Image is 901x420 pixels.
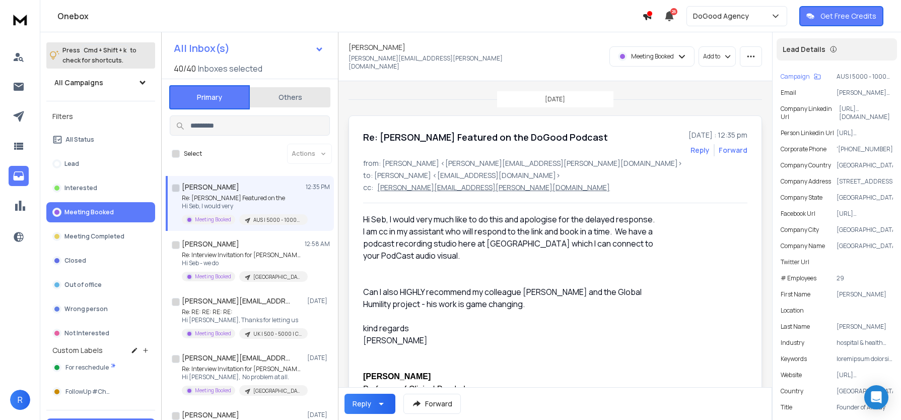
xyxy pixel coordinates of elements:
p: Meeting Booked [195,216,231,223]
p: Re: Interview Invitation for [PERSON_NAME] [182,251,303,259]
p: Campaign [781,73,810,81]
p: Interested [64,184,97,192]
button: Reply [344,394,395,414]
p: [DATE] : 12:35 pm [688,130,747,140]
p: # Employees [781,274,816,282]
p: [GEOGRAPHIC_DATA] | 200 - 499 | CEO [253,273,302,281]
p: Meeting Booked [631,52,674,61]
button: R [10,390,30,410]
p: DoGood Agency [693,11,753,21]
p: [PERSON_NAME] [837,290,893,298]
button: For reschedule [46,357,155,378]
p: Company City [781,226,819,234]
p: Keywords [781,355,807,363]
p: [GEOGRAPHIC_DATA] [837,242,893,250]
p: [GEOGRAPHIC_DATA] [837,161,893,169]
p: [DATE] [545,95,565,103]
p: Wrong person [64,305,108,313]
span: [PERSON_NAME] [363,372,431,381]
span: 40 / 40 [174,63,196,75]
p: Last Name [781,323,810,331]
h1: [PERSON_NAME][EMAIL_ADDRESS][PERSON_NAME][DOMAIN_NAME] +1 [182,296,293,306]
p: Not Interested [64,329,109,337]
p: [URL][DOMAIN_NAME] [837,371,893,379]
p: hospital & health care [837,339,893,347]
p: Person Linkedin Url [781,129,834,137]
p: [GEOGRAPHIC_DATA] [837,226,893,234]
p: Company Address [781,177,831,186]
p: AUS | 5000 - 10000 | CEO [837,73,893,81]
p: Get Free Credits [820,11,876,21]
p: website [781,371,802,379]
h1: Onebox [57,10,642,22]
p: [DATE] [307,354,330,362]
p: Hi Seb - we do [182,259,303,267]
p: [URL][DOMAIN_NAME] [839,105,893,121]
div: Hi Seb, I would very much like to do this and apologise for the delayed response. I am cc in my a... [363,213,657,262]
div: kind regards [363,322,657,334]
p: Twitter Url [781,258,809,266]
p: [PERSON_NAME][EMAIL_ADDRESS][PERSON_NAME][DOMAIN_NAME] [377,183,610,193]
p: Founder of AllPlay [837,403,893,411]
p: Meeting Booked [64,208,114,216]
p: Press to check for shortcuts. [62,45,136,66]
p: Meeting Booked [195,330,231,337]
p: Company Country [781,161,831,169]
p: from: [PERSON_NAME] <[PERSON_NAME][EMAIL_ADDRESS][PERSON_NAME][DOMAIN_NAME]> [363,158,747,168]
button: Campaign [781,73,821,81]
p: Re: Interview Invitation for [PERSON_NAME] [182,365,303,373]
h1: [PERSON_NAME] [182,239,239,249]
p: [PERSON_NAME][EMAIL_ADDRESS][PERSON_NAME][DOMAIN_NAME] [349,54,552,71]
button: FollowUp #Chat [46,382,155,402]
div: Reply [353,399,371,409]
p: Country [781,387,803,395]
h3: Filters [46,109,155,124]
p: Email [781,89,796,97]
p: Corporate Phone [781,145,826,153]
p: [DATE] [307,297,330,305]
button: Get Free Credits [799,6,883,26]
button: Closed [46,251,155,271]
p: 29 [837,274,893,282]
button: All Status [46,130,155,150]
p: [GEOGRAPHIC_DATA] [837,387,893,395]
p: First Name [781,290,810,298]
button: Reply [690,145,710,155]
p: 12:58 AM [305,240,330,248]
p: Hi [PERSON_NAME], No problem at all. [182,373,303,381]
p: [STREET_ADDRESS] [837,177,893,186]
p: 12:35 PM [306,183,330,191]
p: [DATE] [307,411,330,419]
div: [PERSON_NAME] [363,334,657,346]
img: logo [10,10,30,29]
button: All Inbox(s) [166,38,332,58]
button: Primary [169,85,250,109]
p: Hi [PERSON_NAME], Thanks for letting us [182,316,303,324]
button: Interested [46,178,155,198]
p: Company State [781,194,822,202]
button: Out of office [46,275,155,295]
button: Meeting Booked [46,202,155,222]
div: Open Intercom Messenger [864,385,888,409]
p: Re: [PERSON_NAME] Featured on the [182,194,303,202]
p: Closed [64,257,86,265]
p: Company Linkedin Url [781,105,839,121]
p: Lead [64,160,79,168]
h1: All Campaigns [54,78,103,88]
div: Forward [719,145,747,155]
p: '[PHONE_NUMBER] [837,145,893,153]
button: Forward [403,394,461,414]
p: Add to [703,52,720,61]
button: Not Interested [46,323,155,343]
p: Meeting Completed [64,232,124,241]
p: Facebook Url [781,210,815,218]
p: [GEOGRAPHIC_DATA] [837,194,893,202]
p: Hi Seb, I would very [182,202,303,210]
p: Meeting Booked [195,273,231,280]
button: Wrong person [46,299,155,319]
p: title [781,403,792,411]
p: cc: [363,183,373,193]
h1: [PERSON_NAME] [349,42,405,52]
